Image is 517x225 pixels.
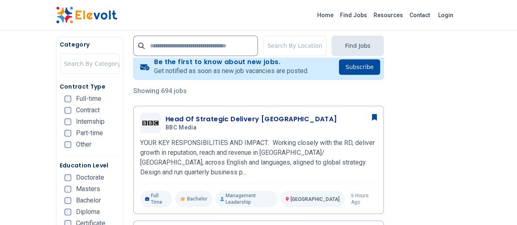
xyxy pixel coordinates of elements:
span: Internship [76,118,105,125]
span: Bachelor [76,197,101,204]
input: Diploma [65,209,71,215]
h5: Education Level [60,161,120,169]
p: Showing 694 jobs [133,86,384,96]
h4: Be the first to know about new jobs. [154,58,308,66]
span: Other [76,141,92,148]
p: 6 hours ago [351,192,377,205]
a: Resources [370,9,406,22]
button: Subscribe [339,59,380,75]
span: Diploma [76,209,100,215]
p: Management Leadership [215,191,278,207]
iframe: Chat Widget [476,186,517,225]
span: Part-time [76,130,103,136]
h3: Head Of Strategic Delivery [GEOGRAPHIC_DATA] [166,114,337,124]
input: Contract [65,107,71,114]
p: YOUR KEY RESPONSIBILITIES AND IMPACT: Working closely with the RD, deliver growth in reputation, ... [140,138,377,177]
input: Doctorate [65,174,71,181]
p: Full Time [140,191,172,207]
input: Bachelor [65,197,71,204]
input: Other [65,141,71,148]
a: Contact [406,9,433,22]
p: Get notified as soon as new job vacancies are posted. [154,66,308,76]
span: Full-time [76,96,101,102]
img: Elevolt [56,7,117,24]
span: Doctorate [76,174,104,181]
a: Login [433,7,458,23]
span: BBC Media [166,124,197,131]
span: Contract [76,107,100,114]
span: [GEOGRAPHIC_DATA] [291,196,340,202]
span: Bachelor [187,196,207,202]
button: Find Jobs [331,36,384,56]
a: BBC MediaHead Of Strategic Delivery [GEOGRAPHIC_DATA]BBC MediaYOUR KEY RESPONSIBILITIES AND IMPAC... [140,113,377,207]
h5: Category [60,40,120,49]
input: Masters [65,186,71,192]
input: Part-time [65,130,71,136]
img: BBC Media [142,120,159,125]
input: Internship [65,118,71,125]
span: Masters [76,186,100,192]
input: Full-time [65,96,71,102]
h5: Contract Type [60,82,120,91]
a: Find Jobs [337,9,370,22]
a: Home [314,9,337,22]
